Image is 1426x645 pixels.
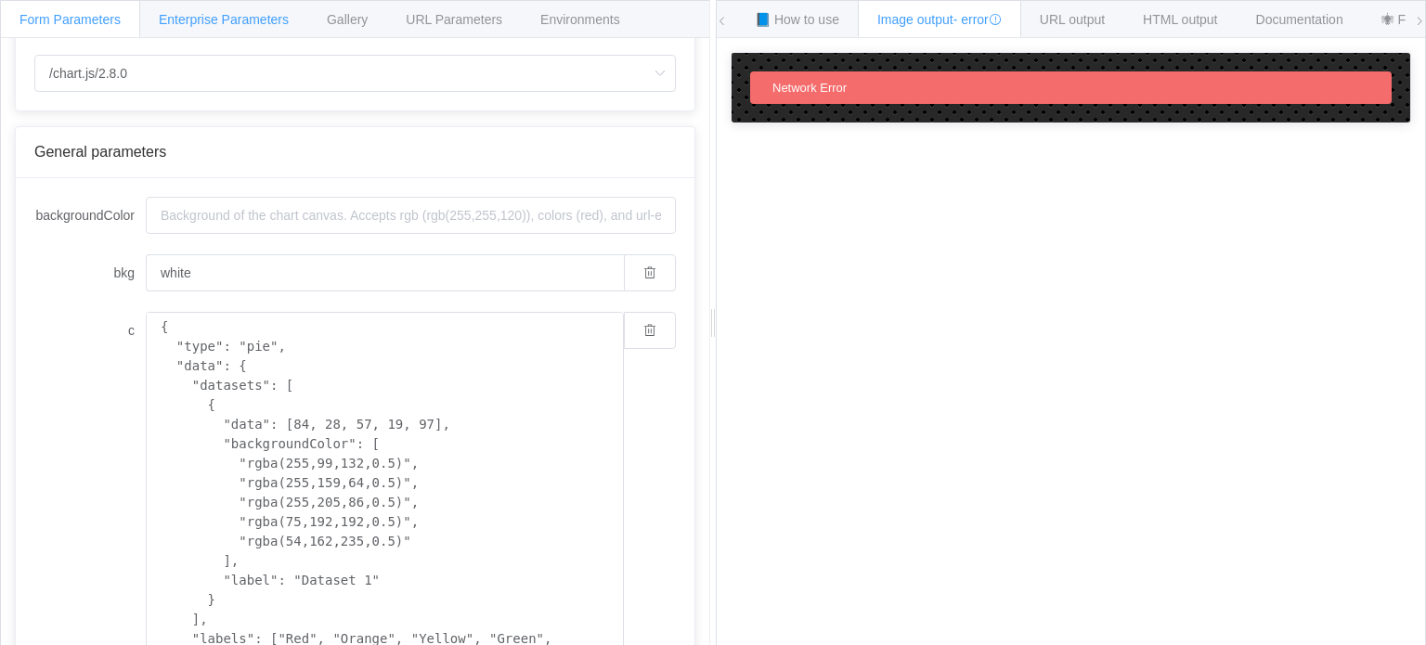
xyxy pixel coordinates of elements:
label: c [34,312,146,349]
span: HTML output [1143,12,1217,27]
span: Environments [540,12,620,27]
span: Gallery [327,12,368,27]
label: backgroundColor [34,197,146,234]
span: 📘 How to use [755,12,839,27]
span: General parameters [34,144,166,160]
input: Select [34,55,676,92]
span: URL Parameters [406,12,502,27]
span: Documentation [1256,12,1343,27]
label: bkg [34,254,146,291]
span: Form Parameters [19,12,121,27]
span: Image output [877,12,1002,27]
input: Background of the chart canvas. Accepts rgb (rgb(255,255,120)), colors (red), and url-encoded hex... [146,197,676,234]
span: Network Error [772,81,847,95]
span: URL output [1040,12,1105,27]
span: - error [953,12,1002,27]
span: Enterprise Parameters [159,12,289,27]
input: Background of the chart canvas. Accepts rgb (rgb(255,255,120)), colors (red), and url-encoded hex... [146,254,624,291]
